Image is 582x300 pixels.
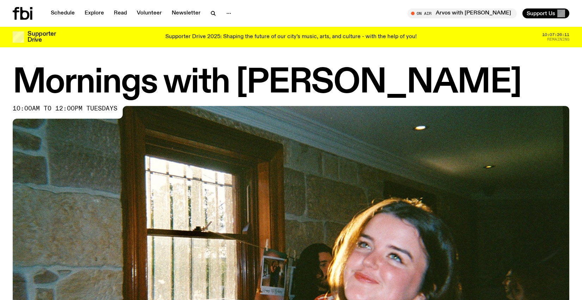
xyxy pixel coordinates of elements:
[522,8,569,18] button: Support Us
[27,31,56,43] h3: Supporter Drive
[13,106,117,112] span: 10:00am to 12:00pm tuesdays
[80,8,108,18] a: Explore
[47,8,79,18] a: Schedule
[133,8,166,18] a: Volunteer
[110,8,131,18] a: Read
[527,10,555,17] span: Support Us
[542,33,569,37] span: 10:07:26:11
[165,34,417,40] p: Supporter Drive 2025: Shaping the future of our city’s music, arts, and culture - with the help o...
[547,37,569,41] span: Remaining
[13,67,569,99] h1: Mornings with [PERSON_NAME]
[408,8,517,18] button: On AirArvos with [PERSON_NAME]
[167,8,205,18] a: Newsletter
